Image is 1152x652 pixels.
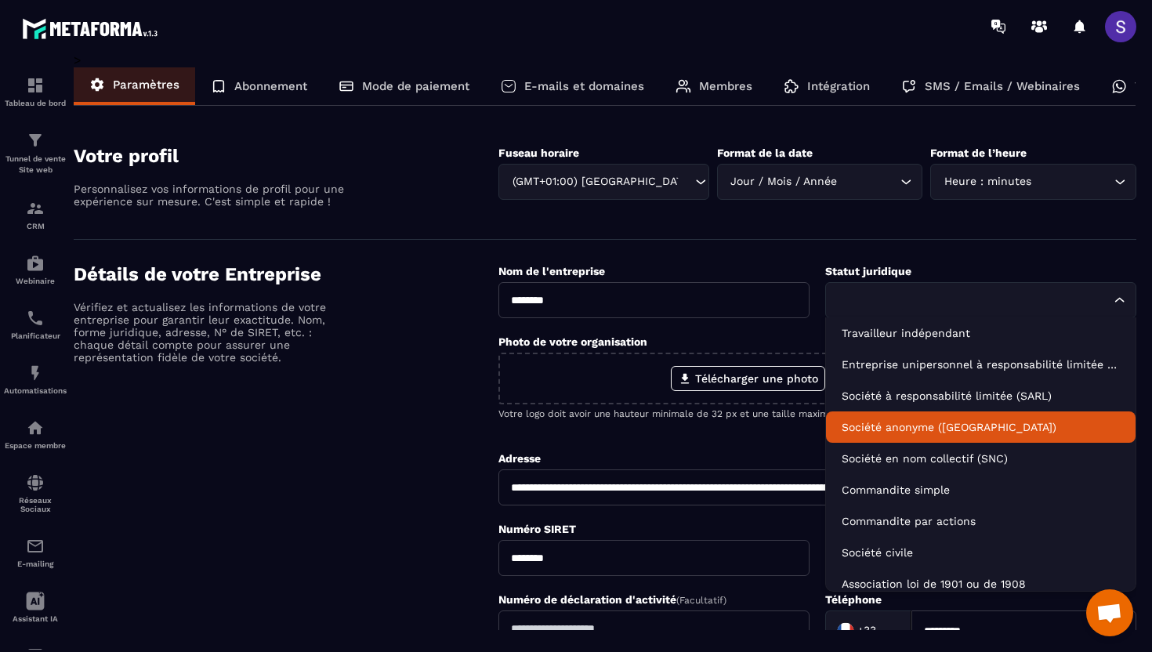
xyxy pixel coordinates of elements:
[26,364,45,382] img: automations
[842,357,1120,372] p: Entreprise unipersonnel à responsabilité limitée (EURL)
[498,265,605,277] label: Nom de l'entreprise
[524,79,644,93] p: E-mails et domaines
[1034,173,1110,190] input: Search for option
[26,418,45,437] img: automations
[807,79,870,93] p: Intégration
[4,331,67,340] p: Planificateur
[4,222,67,230] p: CRM
[362,79,469,93] p: Mode de paiement
[940,173,1034,190] span: Heure : minutes
[74,301,348,364] p: Vérifiez et actualisez les informations de votre entreprise pour garantir leur exactitude. Nom, f...
[26,309,45,328] img: scheduler
[509,173,679,190] span: (GMT+01:00) [GEOGRAPHIC_DATA]
[234,79,307,93] p: Abonnement
[825,593,882,606] label: Téléphone
[498,452,541,465] label: Adresse
[74,263,498,285] h4: Détails de votre Entreprise
[825,610,911,651] div: Search for option
[842,419,1120,435] p: Société anonyme (SA)
[842,451,1120,466] p: Société en nom collectif (SNC)
[842,482,1120,498] p: Commandite simple
[4,64,67,119] a: formationformationTableau de bord
[671,366,825,391] label: Télécharger une photo
[4,614,67,623] p: Assistant IA
[4,99,67,107] p: Tableau de bord
[842,576,1120,592] p: Association loi de 1901 ou de 1908
[717,164,923,200] div: Search for option
[676,595,726,606] span: (Facultatif)
[4,441,67,450] p: Espace membre
[498,408,1136,419] p: Votre logo doit avoir une hauteur minimale de 32 px et une taille maximale de 300 ko.
[4,154,67,176] p: Tunnel de vente Site web
[26,76,45,95] img: formation
[842,513,1120,529] p: Commandite par actions
[4,277,67,285] p: Webinaire
[498,593,726,606] label: Numéro de déclaration d'activité
[879,619,895,643] input: Search for option
[4,352,67,407] a: automationsautomationsAutomatisations
[841,173,897,190] input: Search for option
[4,187,67,242] a: formationformationCRM
[825,265,911,277] label: Statut juridique
[4,525,67,580] a: emailemailE-mailing
[930,164,1136,200] div: Search for option
[699,79,752,93] p: Membres
[113,78,179,92] p: Paramètres
[74,145,498,167] h4: Votre profil
[74,183,348,208] p: Personnalisez vos informations de profil pour une expérience sur mesure. C'est simple et rapide !
[26,473,45,492] img: social-network
[4,407,67,462] a: automationsautomationsEspace membre
[4,242,67,297] a: automationsautomationsWebinaire
[4,386,67,395] p: Automatisations
[4,560,67,568] p: E-mailing
[835,292,1110,309] input: Search for option
[842,545,1120,560] p: Société civile
[26,131,45,150] img: formation
[4,297,67,352] a: schedulerschedulerPlanificateur
[4,119,67,187] a: formationformationTunnel de vente Site web
[498,523,576,535] label: Numéro SIRET
[4,580,67,635] a: Assistant IA
[857,623,876,639] span: +33
[842,388,1120,404] p: Société à responsabilité limitée (SARL)
[498,147,579,159] label: Fuseau horaire
[679,173,691,190] input: Search for option
[825,282,1136,318] div: Search for option
[1086,589,1133,636] div: Ouvrir le chat
[26,199,45,218] img: formation
[930,147,1027,159] label: Format de l’heure
[727,173,841,190] span: Jour / Mois / Année
[498,164,708,200] div: Search for option
[26,537,45,556] img: email
[925,79,1080,93] p: SMS / Emails / Webinaires
[4,496,67,513] p: Réseaux Sociaux
[26,254,45,273] img: automations
[842,325,1120,341] p: Travailleur indépendant
[498,335,647,348] label: Photo de votre organisation
[4,462,67,525] a: social-networksocial-networkRéseaux Sociaux
[717,147,813,159] label: Format de la date
[22,14,163,43] img: logo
